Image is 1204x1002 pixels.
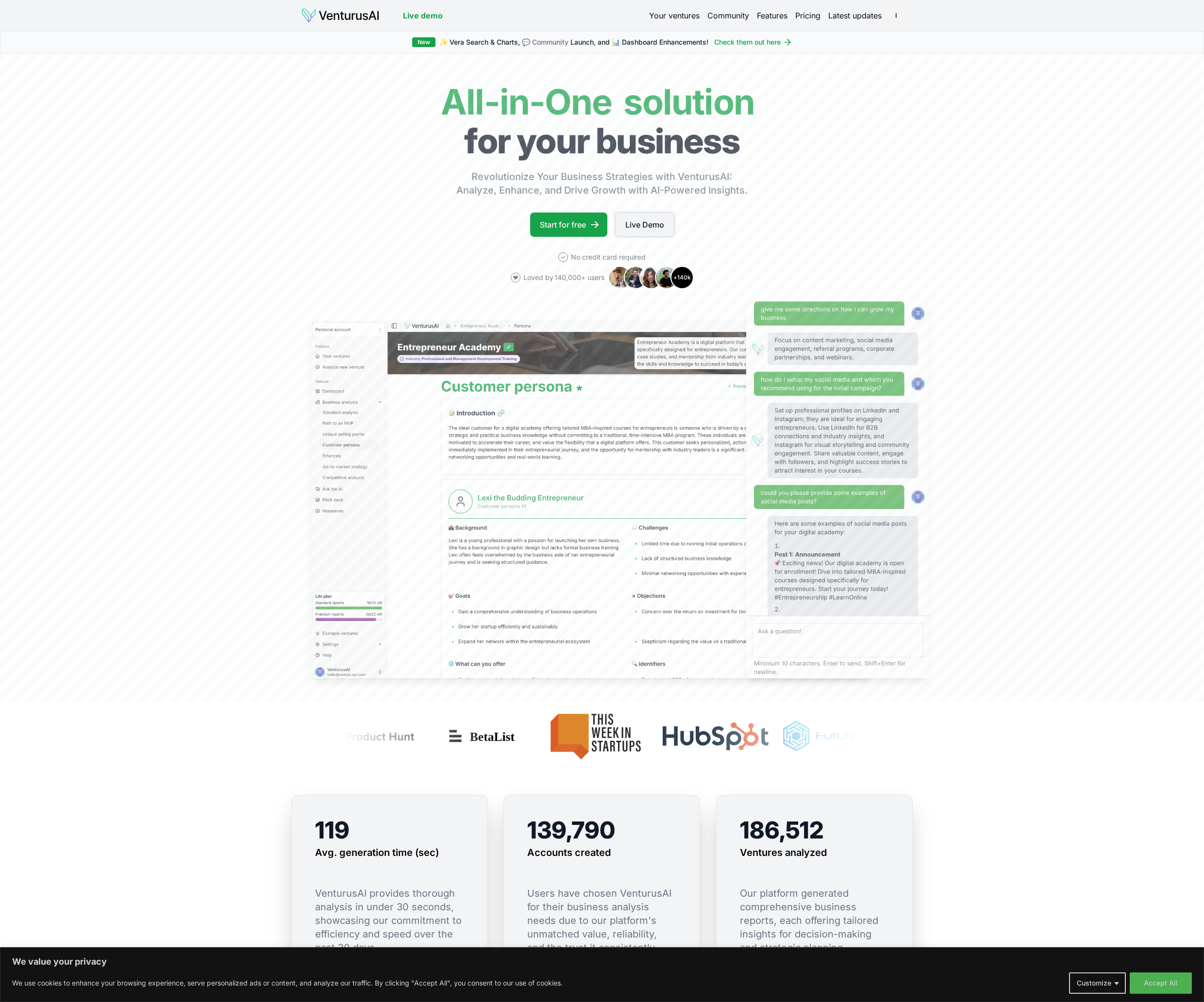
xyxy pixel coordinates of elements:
[12,956,1192,968] p: We value your privacy
[608,266,632,289] img: Avatar 1
[624,266,647,289] img: Avatar 2
[740,816,824,844] span: 186,512
[437,722,525,751] img: Betalist
[828,10,882,21] a: Latest updates
[527,816,615,844] span: 139,790
[905,706,1029,768] img: There's an AI for that
[315,846,439,859] h3: Avg. generation time (sec)
[639,266,663,289] img: Avatar 3
[655,266,678,289] img: Avatar 4
[527,887,676,968] p: Users have chosen VenturusAI for their business analysis needs due to our platform's unmatched va...
[740,887,889,954] p: Our platform generated comprehensive business reports, each offering tailored insights for decisi...
[659,722,765,751] img: Hubspot
[889,9,903,22] button: l
[740,846,827,859] h3: Ventures analyzed
[12,977,563,989] p: We use cookies to enhance your browsing experience, serve personalized ads or content, and analyz...
[757,10,787,21] a: Features
[412,37,435,47] div: New
[532,38,569,46] a: Community
[530,213,607,237] a: Start for free
[315,816,350,844] span: 119
[649,10,700,21] a: Your ventures
[773,706,897,768] img: Futuretools
[888,8,904,23] span: l
[315,887,464,954] p: VenturusAI provides thorough analysis in under 30 seconds, showcasing our commitment to efficienc...
[301,8,380,23] img: logo
[533,706,651,768] img: This Week in Startups
[403,10,443,21] a: Live demo
[1130,972,1192,994] button: Accept All
[615,213,674,237] a: Live Demo
[714,37,792,47] a: Check them out here
[1069,972,1126,994] button: Customize
[439,37,708,47] span: ✨ Vera Search & Charts, 💬 Launch, and 📊 Dashboard Enhancements!
[291,706,430,768] img: Product Hunt
[527,846,611,859] h3: Accounts created
[707,10,749,21] a: Community
[795,10,820,21] a: Pricing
